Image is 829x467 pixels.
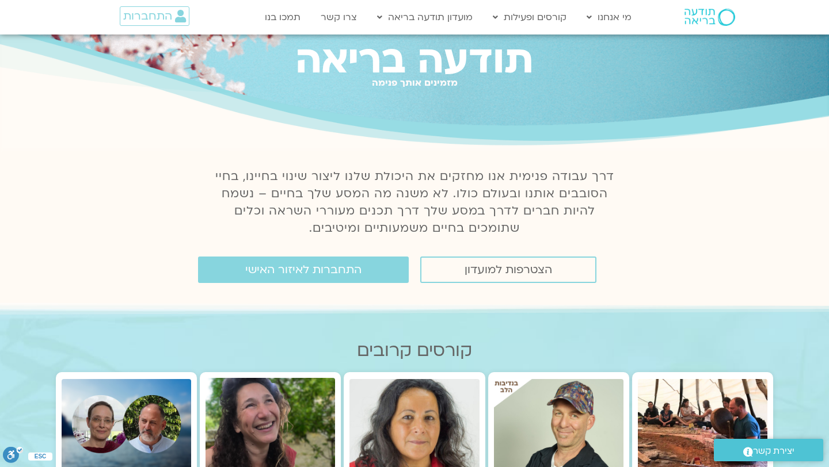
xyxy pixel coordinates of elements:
[315,6,363,28] a: צרו קשר
[420,257,596,283] a: הצטרפות למועדון
[487,6,572,28] a: קורסים ופעילות
[123,10,172,22] span: התחברות
[465,263,552,276] span: הצטרפות למועדון
[714,439,823,461] a: יצירת קשר
[581,6,637,28] a: מי אנחנו
[245,263,362,276] span: התחברות לאיזור האישי
[685,9,735,26] img: תודעה בריאה
[120,6,189,26] a: התחברות
[198,257,409,283] a: התחברות לאיזור האישי
[208,168,621,237] p: דרך עבודה פנימית אנו מחזקים את היכולת שלנו ליצור שינוי בחיינו, בחיי הסובבים אותנו ובעולם כולו. לא...
[753,443,794,459] span: יצירת קשר
[371,6,478,28] a: מועדון תודעה בריאה
[259,6,306,28] a: תמכו בנו
[56,340,773,361] h2: קורסים קרובים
